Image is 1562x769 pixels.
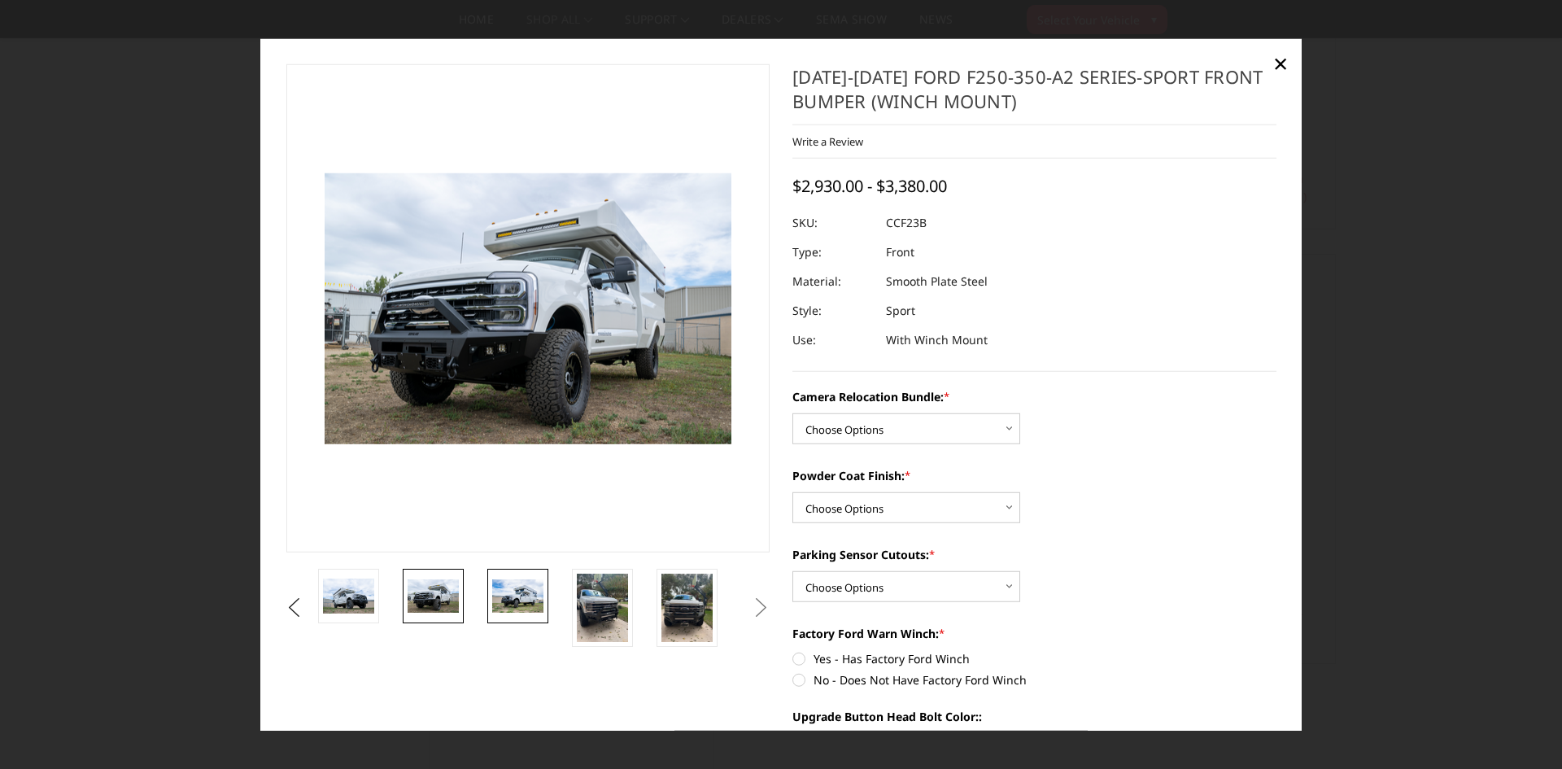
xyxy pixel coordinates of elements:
dt: Type: [792,238,874,267]
button: Previous [282,596,307,620]
a: Write a Review [792,134,863,149]
label: Camera Relocation Bundle: [792,388,1276,405]
dt: SKU: [792,208,874,238]
img: 2023-2025 Ford F250-350-A2 Series-Sport Front Bumper (winch mount) [492,579,543,613]
dd: Front [886,238,914,267]
label: Upgrade Button Head Bolt Color:: [792,708,1276,725]
img: 2023-2025 Ford F250-350-A2 Series-Sport Front Bumper (winch mount) [408,579,459,613]
a: Close [1267,50,1294,76]
a: 2023-2025 Ford F250-350-A2 Series-Sport Front Bumper (winch mount) [286,64,770,553]
span: × [1273,46,1288,81]
h1: [DATE]-[DATE] Ford F250-350-A2 Series-Sport Front Bumper (winch mount) [792,64,1276,125]
dd: Smooth Plate Steel [886,267,988,296]
dt: Style: [792,296,874,326]
img: 2023-2025 Ford F250-350-A2 Series-Sport Front Bumper (winch mount) [323,579,374,613]
dd: CCF23B [886,208,927,238]
label: Factory Ford Warn Winch: [792,625,1276,642]
img: 2023-2025 Ford F250-350-A2 Series-Sport Front Bumper (winch mount) [661,574,713,642]
dt: Use: [792,326,874,355]
iframe: Chat Widget [1481,691,1562,769]
label: No - Does Not Have Factory Ford Winch [792,671,1276,688]
dd: With Winch Mount [886,326,988,355]
button: Next [749,596,774,620]
dt: Material: [792,267,874,296]
label: Parking Sensor Cutouts: [792,546,1276,563]
span: $2,930.00 - $3,380.00 [792,175,947,197]
label: Yes - Has Factory Ford Winch [792,650,1276,667]
dd: Sport [886,296,915,326]
label: Powder Coat Finish: [792,467,1276,484]
img: 2023-2025 Ford F250-350-A2 Series-Sport Front Bumper (winch mount) [577,574,628,642]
